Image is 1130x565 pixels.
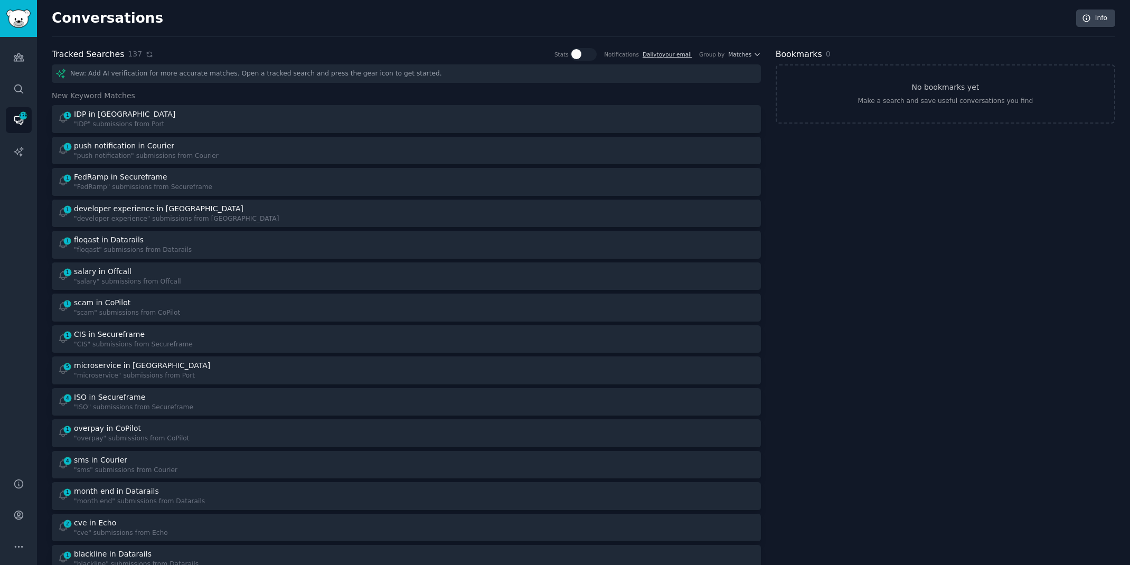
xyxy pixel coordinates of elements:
[52,64,761,83] div: New: Add AI verification for more accurate matches. Open a tracked search and press the gear icon...
[74,423,141,434] div: overpay in CoPilot
[74,403,193,412] div: "ISO" submissions from Secureframe
[776,48,822,61] h2: Bookmarks
[604,51,639,58] div: Notifications
[74,486,159,497] div: month end in Datarails
[74,234,144,246] div: floqast in Datarails
[74,360,210,371] div: microservice in [GEOGRAPHIC_DATA]
[74,277,181,287] div: "salary" submissions from Offcall
[6,10,31,28] img: GummySearch logo
[128,49,142,60] span: 137
[911,82,979,93] h3: No bookmarks yet
[18,112,28,119] span: 738
[74,529,168,538] div: "cve" submissions from Echo
[52,451,761,479] a: 4sms in Courier"sms" submissions from Courier
[74,549,152,560] div: blackline in Datarails
[74,246,192,255] div: "floqast" submissions from Datarails
[52,168,761,196] a: 1FedRamp in Secureframe"FedRamp" submissions from Secureframe
[63,394,72,402] span: 4
[74,183,212,192] div: "FedRamp" submissions from Secureframe
[643,51,692,58] a: Dailytoyour email
[776,64,1115,124] a: No bookmarks yetMake a search and save useful conversations you find
[52,200,761,228] a: 1developer experience in [GEOGRAPHIC_DATA]"developer experience" submissions from [GEOGRAPHIC_DATA]
[74,214,279,224] div: "developer experience" submissions from [GEOGRAPHIC_DATA]
[728,51,760,58] button: Matches
[74,172,167,183] div: FedRamp in Secureframe
[74,203,243,214] div: developer experience in [GEOGRAPHIC_DATA]
[52,388,761,416] a: 4ISO in Secureframe"ISO" submissions from Secureframe
[74,109,175,120] div: IDP in [GEOGRAPHIC_DATA]
[554,51,569,58] div: Stats
[63,426,72,433] span: 1
[52,48,124,61] h2: Tracked Searches
[74,266,131,277] div: salary in Offcall
[699,51,724,58] div: Group by
[63,300,72,307] span: 1
[826,50,831,58] span: 0
[52,10,163,27] h2: Conversations
[63,174,72,182] span: 1
[52,514,761,542] a: 2cve in Echo"cve" submissions from Echo
[52,419,761,447] a: 1overpay in CoPilot"overpay" submissions from CoPilot
[63,332,72,339] span: 1
[74,297,130,308] div: scam in CoPilot
[52,137,761,165] a: 1push notification in Courier"push notification" submissions from Courier
[74,340,193,350] div: "CIS" submissions from Secureframe
[52,482,761,510] a: 1month end in Datarails"month end" submissions from Datarails
[52,105,761,133] a: 1IDP in [GEOGRAPHIC_DATA]"IDP" submissions from Port
[63,488,72,496] span: 1
[74,392,145,403] div: ISO in Secureframe
[74,120,177,129] div: "IDP" submissions from Port
[63,111,72,119] span: 1
[63,457,72,465] span: 4
[74,497,205,506] div: "month end" submissions from Datarails
[74,517,116,529] div: cve in Echo
[1076,10,1115,27] a: Info
[74,329,145,340] div: CIS in Secureframe
[6,107,32,133] a: 738
[74,371,212,381] div: "microservice" submissions from Port
[74,455,127,466] div: sms in Courier
[728,51,751,58] span: Matches
[74,152,219,161] div: "push notification" submissions from Courier
[63,551,72,559] span: 1
[52,356,761,384] a: 5microservice in [GEOGRAPHIC_DATA]"microservice" submissions from Port
[52,262,761,290] a: 1salary in Offcall"salary" submissions from Offcall
[63,363,72,370] span: 5
[52,325,761,353] a: 1CIS in Secureframe"CIS" submissions from Secureframe
[52,231,761,259] a: 1floqast in Datarails"floqast" submissions from Datarails
[63,520,72,528] span: 2
[63,237,72,244] span: 1
[63,206,72,213] span: 1
[74,308,180,318] div: "scam" submissions from CoPilot
[63,143,72,150] span: 1
[63,269,72,276] span: 1
[52,90,135,101] span: New Keyword Matches
[74,140,174,152] div: push notification in Courier
[74,434,190,444] div: "overpay" submissions from CoPilot
[74,466,177,475] div: "sms" submissions from Courier
[52,294,761,322] a: 1scam in CoPilot"scam" submissions from CoPilot
[858,97,1033,106] div: Make a search and save useful conversations you find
